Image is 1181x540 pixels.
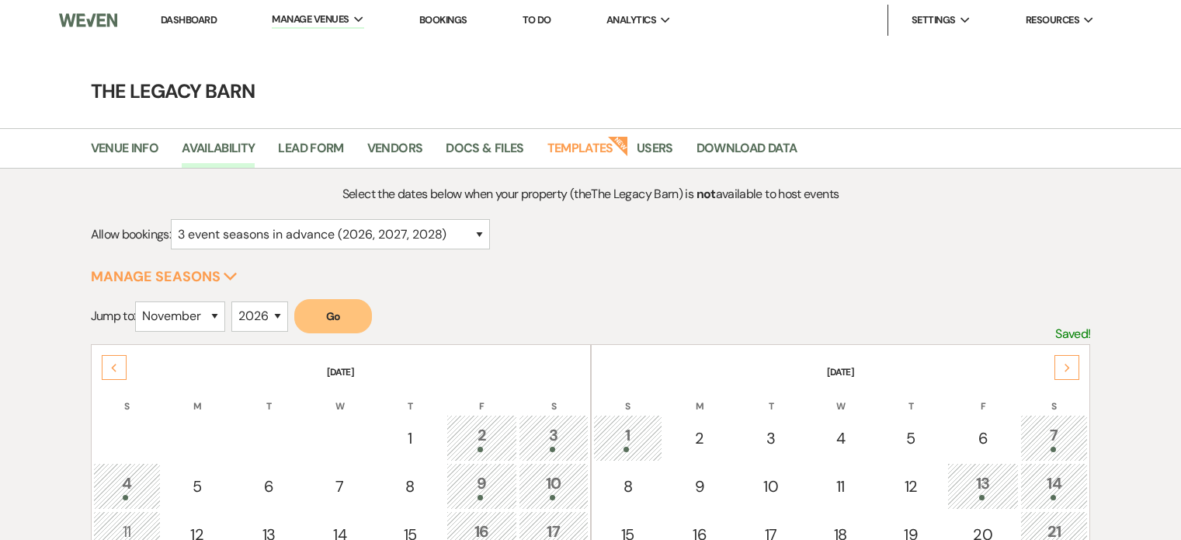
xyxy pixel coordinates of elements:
[956,427,1010,450] div: 6
[272,12,349,27] span: Manage Venues
[32,78,1150,105] h4: The Legacy Barn
[233,381,304,413] th: T
[278,138,343,168] a: Lead Form
[1055,324,1090,344] p: Saved!
[593,347,1089,379] th: [DATE]
[912,12,956,28] span: Settings
[171,475,223,498] div: 5
[91,138,159,168] a: Venue Info
[637,138,673,168] a: Users
[672,427,727,450] div: 2
[367,138,423,168] a: Vendors
[306,381,373,413] th: W
[884,475,937,498] div: 12
[1020,381,1089,413] th: S
[162,381,231,413] th: M
[1026,12,1079,28] span: Resources
[216,184,966,204] p: Select the dates below when your property (the The Legacy Barn ) is available to host events
[294,299,372,333] button: Go
[519,381,588,413] th: S
[1029,423,1080,452] div: 7
[384,475,436,498] div: 8
[672,475,727,498] div: 9
[455,472,509,500] div: 9
[745,475,797,498] div: 10
[419,13,467,26] a: Bookings
[664,381,735,413] th: M
[602,423,655,452] div: 1
[696,138,797,168] a: Download Data
[815,427,867,450] div: 4
[523,13,551,26] a: To Do
[547,138,613,168] a: Templates
[815,475,867,498] div: 11
[91,308,136,324] span: Jump to:
[956,472,1010,500] div: 13
[93,381,161,413] th: S
[1029,472,1080,500] div: 14
[314,475,365,498] div: 7
[446,381,517,413] th: F
[737,381,805,413] th: T
[375,381,444,413] th: T
[593,381,663,413] th: S
[241,475,295,498] div: 6
[182,138,255,168] a: Availability
[91,270,238,284] button: Manage Seasons
[455,423,509,452] div: 2
[696,186,716,202] strong: not
[745,427,797,450] div: 3
[947,381,1019,413] th: F
[876,381,946,413] th: T
[527,423,579,452] div: 3
[527,472,579,500] div: 10
[446,138,523,168] a: Docs & Files
[884,427,937,450] div: 5
[102,472,152,500] div: 4
[93,347,589,379] th: [DATE]
[602,475,655,498] div: 8
[91,226,171,242] span: Allow bookings:
[607,134,629,156] strong: New
[384,427,436,450] div: 1
[606,12,656,28] span: Analytics
[161,13,217,26] a: Dashboard
[807,381,875,413] th: W
[59,4,117,37] img: Weven Logo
